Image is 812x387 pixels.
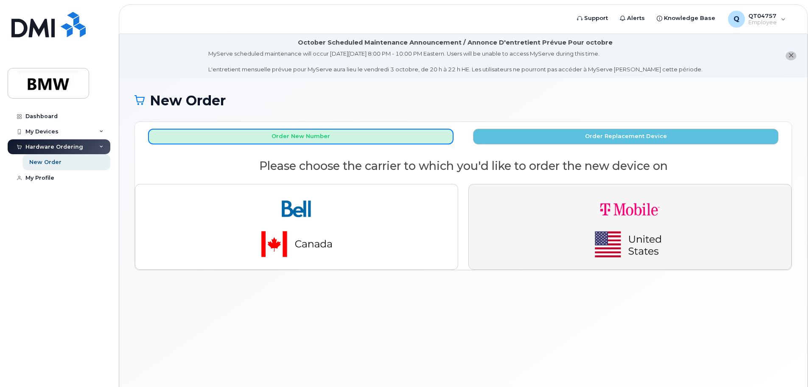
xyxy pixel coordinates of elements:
button: close notification [786,51,796,60]
div: MyServe scheduled maintenance will occur [DATE][DATE] 8:00 PM - 10:00 PM Eastern. Users will be u... [208,50,703,73]
h2: Please choose the carrier to which you'd like to order the new device on [135,160,792,172]
button: Order Replacement Device [473,129,778,144]
img: bell-18aeeabaf521bd2b78f928a02ee3b89e57356879d39bd386a17a7cccf8069aed.png [237,191,356,263]
div: October Scheduled Maintenance Announcement / Annonce D'entretient Prévue Pour octobre [298,38,613,47]
h1: New Order [134,93,792,108]
button: Order New Number [148,129,454,144]
iframe: Messenger Launcher [775,350,806,381]
img: t-mobile-78392d334a420d5b7f0e63d4fa81f6287a21d394dc80d677554bb55bbab1186f.png [571,191,689,263]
